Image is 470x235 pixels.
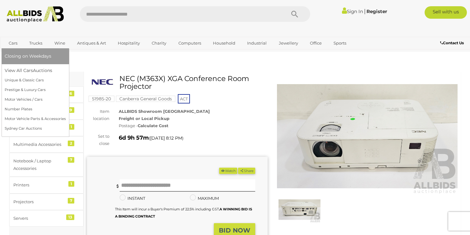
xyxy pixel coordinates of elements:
[219,168,237,174] li: Watch this item
[65,107,74,113] div: 29
[148,38,170,48] a: Charity
[120,195,145,202] label: INSTANT
[238,168,255,174] button: Share
[149,136,183,141] span: ( )
[115,207,252,218] small: This Item will incur a Buyer's Premium of 22.5% including GST.
[13,198,65,205] div: Projectors
[119,122,268,129] div: Postage -
[9,177,84,193] a: Printers 1
[89,96,114,101] a: 51985-20
[440,41,464,45] b: Contact Us
[9,136,84,153] a: Multimedia Accessories 2
[329,38,350,48] a: Sports
[275,38,302,48] a: Jewellery
[82,133,114,147] div: Set to close
[68,141,74,146] div: 2
[114,38,144,48] a: Hospitality
[279,6,310,22] button: Search
[66,214,74,220] div: 13
[66,91,74,96] div: 16
[425,6,467,19] a: Sell with us
[366,8,387,14] a: Register
[342,8,363,14] a: Sign In
[90,75,266,91] h1: NEC (M363X) XGA Conference Room Projector
[209,38,239,48] a: Household
[119,116,169,121] strong: Freight or Local Pickup
[9,194,84,210] a: Projectors 7
[13,141,65,148] div: Multimedia Accessories
[116,96,175,101] a: Canberra General Goods
[364,8,366,15] span: |
[5,38,21,48] a: Cars
[13,181,65,189] div: Printers
[13,215,65,222] div: Servers
[190,195,219,202] label: MAXIMUM
[279,196,320,223] img: NEC (M363X) XGA Conference Room Projector
[243,38,271,48] a: Industrial
[89,96,114,102] mark: 51985-20
[25,38,46,48] a: Trucks
[219,227,250,234] strong: BID NOW
[82,108,114,122] div: Item location
[3,6,67,22] img: Allbids.com.au
[9,153,84,177] a: Notebook / Laptop Accessories 7
[174,38,205,48] a: Computers
[150,135,182,141] span: [DATE] 8:12 PM
[13,157,65,172] div: Notebook / Laptop Accessories
[90,76,115,88] img: NEC (M363X) XGA Conference Room Projector
[440,40,465,46] a: Contact Us
[119,109,210,114] strong: ALLBIDS Showroom [GEOGRAPHIC_DATA]
[68,198,74,204] div: 7
[178,94,190,103] span: ACT
[68,124,74,130] div: 1
[68,181,74,187] div: 1
[219,168,237,174] button: Watch
[138,123,168,128] strong: Calculate Cost
[68,157,74,163] div: 7
[277,78,458,194] img: NEC (M363X) XGA Conference Room Projector
[73,38,110,48] a: Antiques & Art
[9,210,84,227] a: Servers 13
[50,38,69,48] a: Wine
[306,38,326,48] a: Office
[116,96,175,102] mark: Canberra General Goods
[119,134,149,141] strong: 6d 9h 57m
